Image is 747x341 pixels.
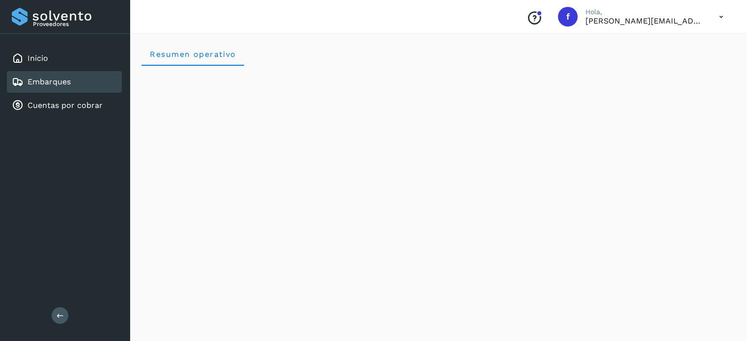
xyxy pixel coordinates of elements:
[585,8,703,16] p: Hola,
[585,16,703,26] p: flor.compean@gruporeyes.com.mx
[7,95,122,116] div: Cuentas por cobrar
[7,71,122,93] div: Embarques
[7,48,122,69] div: Inicio
[28,77,71,86] a: Embarques
[28,101,103,110] a: Cuentas por cobrar
[33,21,118,27] p: Proveedores
[28,53,48,63] a: Inicio
[149,50,236,59] span: Resumen operativo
